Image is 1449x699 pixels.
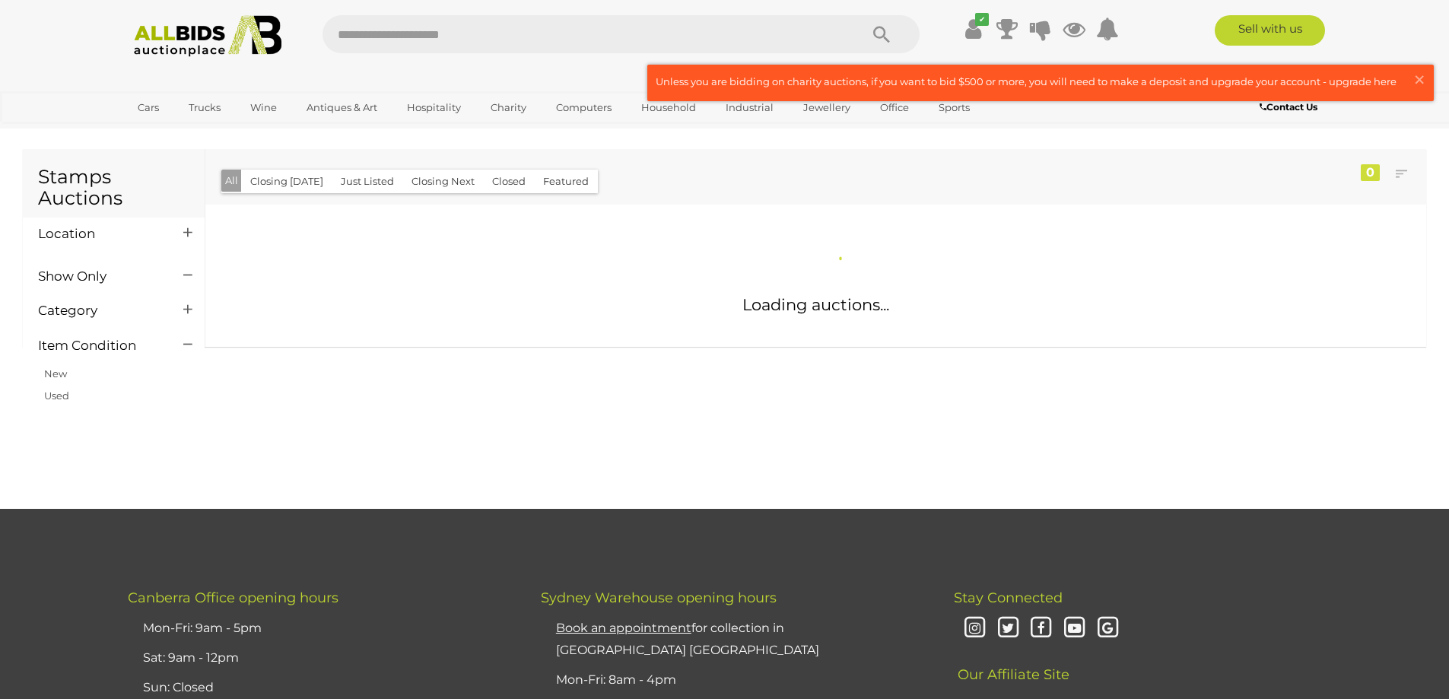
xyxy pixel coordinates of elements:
a: Charity [481,95,536,120]
a: Contact Us [1260,99,1321,116]
a: Industrial [716,95,783,120]
a: Trucks [179,95,230,120]
li: Sat: 9am - 12pm [139,643,503,673]
span: Sydney Warehouse opening hours [541,589,777,606]
i: Youtube [1061,615,1088,642]
h4: Item Condition [38,338,160,353]
i: Facebook [1028,615,1054,642]
i: Google [1095,615,1121,642]
li: Mon-Fri: 8am - 4pm [552,666,916,695]
button: Just Listed [332,170,403,193]
div: 0 [1361,164,1380,181]
span: Canberra Office opening hours [128,589,338,606]
button: Closed [483,170,535,193]
a: Antiques & Art [297,95,387,120]
a: Used [44,389,69,402]
a: New [44,367,67,380]
a: Wine [240,95,287,120]
a: [GEOGRAPHIC_DATA] [128,120,256,145]
a: Sell with us [1215,15,1325,46]
i: Instagram [961,615,988,642]
button: Featured [534,170,598,193]
a: Office [870,95,919,120]
button: Closing [DATE] [241,170,332,193]
span: Stay Connected [954,589,1063,606]
a: Cars [128,95,169,120]
i: ✔ [975,13,989,26]
b: Contact Us [1260,101,1317,113]
button: All [221,170,242,192]
h4: Location [38,227,160,241]
span: Loading auctions... [742,295,889,314]
a: Hospitality [397,95,471,120]
h1: Stamps Auctions [38,167,189,208]
a: Sports [929,95,980,120]
h4: Show Only [38,269,160,284]
a: Computers [546,95,621,120]
a: Jewellery [793,95,860,120]
span: Our Affiliate Site [954,643,1069,683]
u: Book an appointment [556,621,691,635]
button: Closing Next [402,170,484,193]
h4: Category [38,303,160,318]
i: Twitter [995,615,1022,642]
span: × [1412,65,1426,94]
a: Household [631,95,706,120]
a: Book an appointmentfor collection in [GEOGRAPHIC_DATA] [GEOGRAPHIC_DATA] [556,621,819,657]
img: Allbids.com.au [126,15,291,57]
li: Mon-Fri: 9am - 5pm [139,614,503,643]
button: Search [844,15,920,53]
a: ✔ [962,15,985,43]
